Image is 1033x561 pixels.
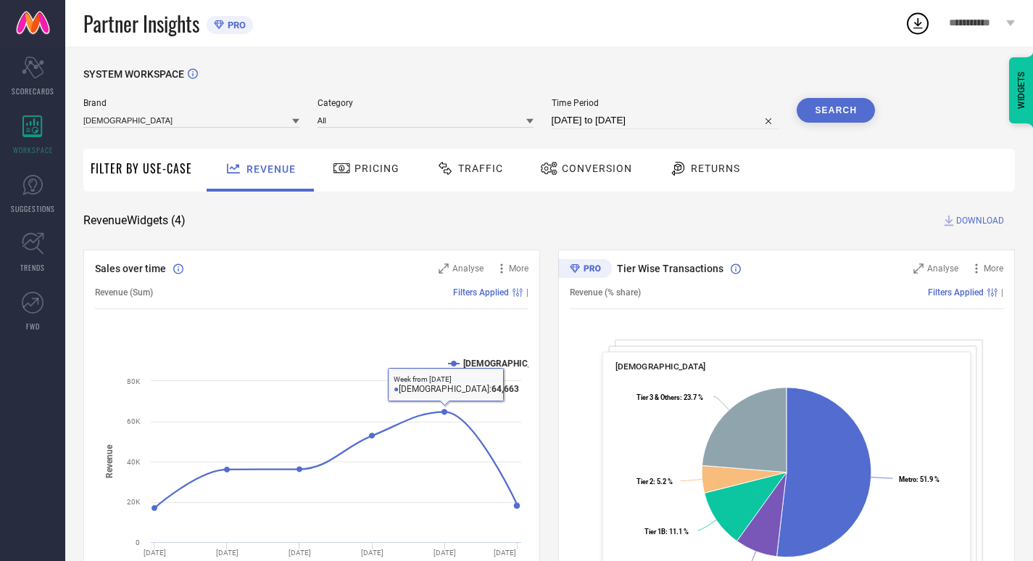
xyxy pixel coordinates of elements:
[83,9,199,38] span: Partner Insights
[552,98,779,108] span: Time Period
[645,528,689,536] text: : 11.1 %
[452,263,484,274] span: Analyse
[552,112,779,129] input: Select time period
[899,475,939,483] text: : 51.9 %
[91,160,192,177] span: Filter By Use-Case
[83,68,184,80] span: SYSTEM WORKSPACE
[13,144,53,155] span: WORKSPACE
[144,549,166,557] text: [DATE]
[526,287,528,298] span: |
[927,263,958,274] span: Analyse
[104,444,115,478] tspan: Revenue
[11,203,55,214] span: SUGGESTIONS
[636,393,703,401] text: : 23.7 %
[636,393,680,401] tspan: Tier 3 & Others
[20,262,45,273] span: TRENDS
[127,377,141,385] text: 80K
[439,263,449,274] svg: Zoom
[83,98,299,108] span: Brand
[1001,287,1003,298] span: |
[562,163,632,174] span: Conversion
[463,359,555,369] text: [DEMOGRAPHIC_DATA]
[95,263,166,274] span: Sales over time
[246,163,296,175] span: Revenue
[453,287,509,298] span: Filters Applied
[636,478,653,486] tspan: Tier 2
[458,163,503,174] span: Traffic
[26,321,40,332] span: FWD
[354,163,399,174] span: Pricing
[928,287,984,298] span: Filters Applied
[12,86,54,97] span: SCORECARDS
[127,417,141,425] text: 60K
[913,263,924,274] svg: Zoom
[361,549,383,557] text: [DATE]
[494,549,516,557] text: [DATE]
[433,549,456,557] text: [DATE]
[570,287,641,298] span: Revenue (% share)
[645,528,666,536] tspan: Tier 1B
[289,549,311,557] text: [DATE]
[797,98,875,123] button: Search
[127,458,141,466] text: 40K
[984,263,1003,274] span: More
[224,20,246,30] span: PRO
[318,98,534,108] span: Category
[83,213,186,228] span: Revenue Widgets ( 4 )
[558,259,612,281] div: Premium
[127,498,141,506] text: 20K
[636,478,673,486] text: : 5.2 %
[136,539,140,546] text: 0
[617,263,723,274] span: Tier Wise Transactions
[956,213,1004,228] span: DOWNLOAD
[899,475,916,483] tspan: Metro
[95,287,153,298] span: Revenue (Sum)
[691,163,740,174] span: Returns
[509,263,528,274] span: More
[905,10,931,36] div: Open download list
[216,549,238,557] text: [DATE]
[615,361,706,372] span: [DEMOGRAPHIC_DATA]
